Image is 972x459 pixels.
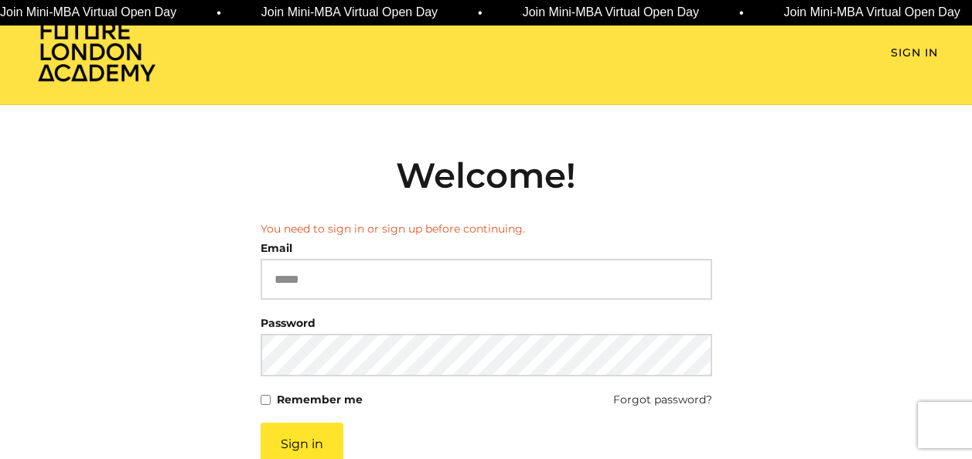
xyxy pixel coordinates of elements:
[261,155,712,196] h2: Welcome!
[35,20,159,83] img: Home Page
[261,221,712,237] li: You need to sign in or sign up before continuing.
[261,237,292,259] label: Email
[478,4,483,22] span: •
[739,4,744,22] span: •
[261,312,315,334] label: Password
[891,45,938,61] a: Sign In
[277,389,363,410] label: Remember me
[217,4,221,22] span: •
[613,389,712,410] a: Forgot password?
